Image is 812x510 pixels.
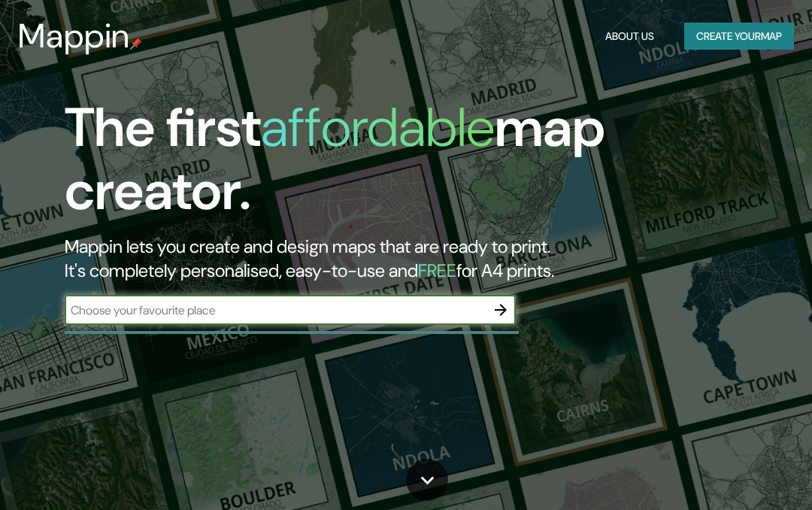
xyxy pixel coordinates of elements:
h1: The first map creator. [65,96,714,235]
button: Create yourmap [684,23,794,50]
input: Choose your favourite place [65,302,486,319]
h3: Mappin [18,17,130,56]
h5: FREE [418,259,456,282]
iframe: Help widget launcher [678,451,795,493]
h2: Mappin lets you create and design maps that are ready to print. It's completely personalised, eas... [65,235,714,283]
h1: affordable [261,93,495,162]
img: mappin-pin [130,38,142,50]
button: About Us [599,23,660,50]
